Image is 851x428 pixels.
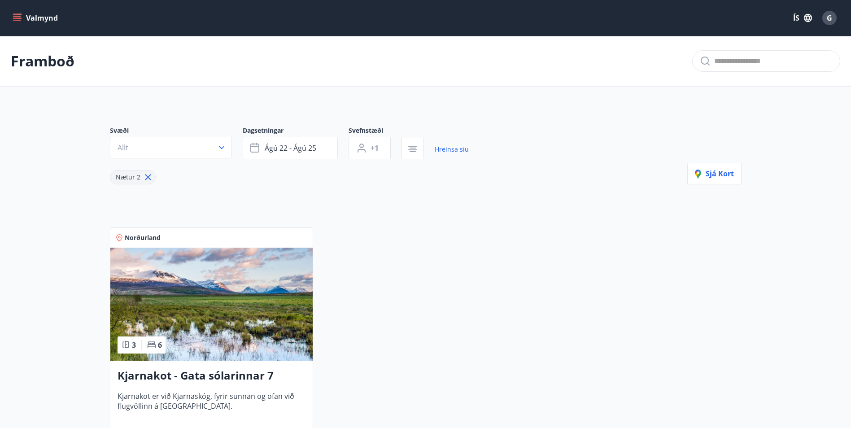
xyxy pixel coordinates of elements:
span: Nætur 2 [116,173,140,181]
button: Sjá kort [687,163,742,184]
span: 6 [158,340,162,350]
span: Svæði [110,126,243,137]
div: Nætur 2 [110,170,156,184]
span: G [827,13,832,23]
button: +1 [349,137,391,159]
a: Hreinsa síu [435,140,469,159]
button: Allt [110,137,232,158]
img: Paella dish [110,248,313,361]
button: G [819,7,840,29]
span: 3 [132,340,136,350]
span: Kjarnakot er við Kjarnaskóg, fyrir sunnan og ofan við flugvöllinn á [GEOGRAPHIC_DATA]. [118,391,305,421]
span: Dagsetningar [243,126,349,137]
button: ÍS [788,10,817,26]
button: menu [11,10,61,26]
h3: Kjarnakot - Gata sólarinnar 7 [118,368,305,384]
span: Allt [118,143,128,153]
span: Svefnstæði [349,126,401,137]
span: ágú 22 - ágú 25 [265,143,316,153]
span: +1 [371,143,379,153]
p: Framboð [11,51,74,71]
button: ágú 22 - ágú 25 [243,137,338,159]
span: Norðurland [125,233,161,242]
span: Sjá kort [695,169,734,179]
